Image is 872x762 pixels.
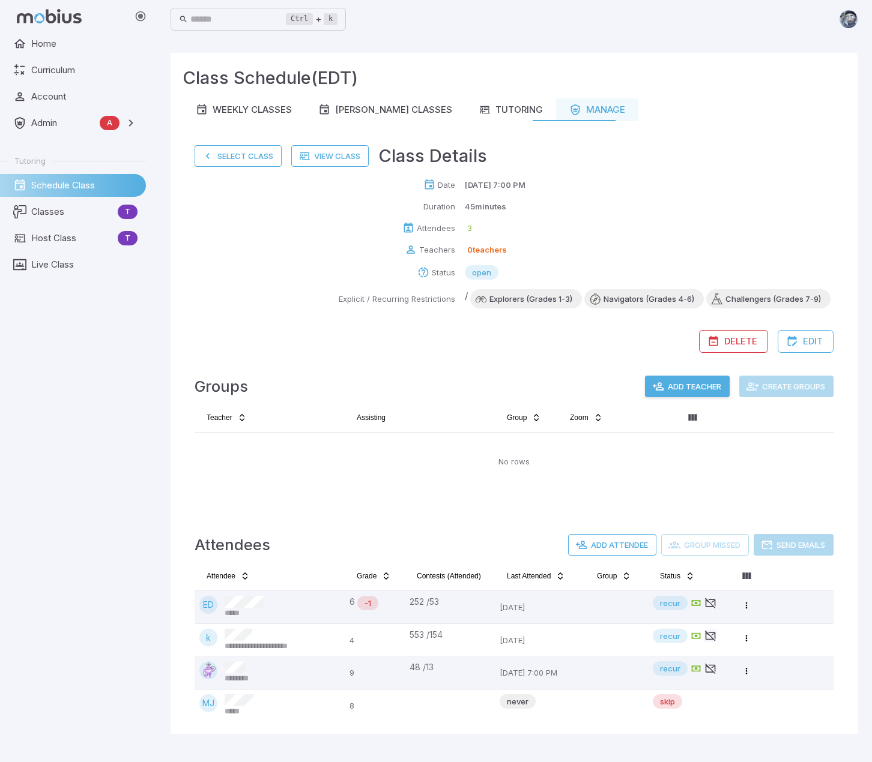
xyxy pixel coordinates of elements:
button: Add Attendee [568,534,656,556]
span: Contests (Attended) [417,571,481,581]
span: Group [507,413,527,422]
span: Home [31,37,138,50]
p: [DATE] [500,629,580,652]
p: [DATE] 7:00 PM [500,661,580,684]
div: Manage [569,103,625,116]
h3: Class Schedule (EDT) [183,65,358,91]
button: Column visibility [683,408,702,427]
div: ED [199,596,217,614]
p: Status [432,266,455,278]
span: recur [653,662,688,674]
h4: Groups [195,374,248,398]
p: [DATE] [500,596,580,619]
div: 48 / 13 [410,661,490,673]
span: skip [653,695,682,707]
span: Live Class [31,258,138,271]
button: Group [500,408,548,427]
button: Contests (Attended) [410,566,488,586]
span: Explorers (Grades 1-3) [480,293,582,305]
span: A [100,117,120,129]
p: 45 minutes [465,200,506,212]
img: andrew.jpg [840,10,858,28]
p: 0 teachers [467,244,507,256]
p: Duration [423,200,455,212]
kbd: Ctrl [286,13,313,25]
p: 8 [350,694,400,717]
button: Teacher [199,408,254,427]
span: Teacher [207,413,232,422]
div: k [199,629,217,647]
span: Schedule Class [31,179,138,192]
button: Group [590,566,638,586]
div: + [286,12,338,26]
span: Zoom [570,413,589,422]
span: 6 [350,596,355,610]
div: Weekly Classes [196,103,292,116]
span: open [465,266,498,278]
span: recur [653,597,688,609]
p: 9 [350,661,400,684]
div: 252 / 53 [410,596,490,608]
span: Grade [357,571,377,581]
span: recur [653,630,688,642]
p: No rows [498,455,530,467]
p: 4 [350,629,400,652]
button: Last Attended [500,566,572,586]
button: Status [653,566,702,586]
span: T [118,232,138,244]
p: Teachers [419,244,455,256]
span: Tutoring [14,155,46,166]
p: Explicit / Recurring Restrictions [339,293,455,305]
p: [DATE] 7:00 PM [465,179,525,191]
span: Assisting [357,413,386,422]
img: diamond.svg [199,661,217,679]
button: Attendee [199,566,257,586]
span: Curriculum [31,64,138,77]
span: Admin [31,116,95,130]
span: Navigators (Grades 4-6) [594,293,704,305]
span: Attendee [207,571,235,581]
a: View Class [291,145,369,167]
p: 3 [467,222,472,234]
p: Attendees [417,222,455,234]
span: never [500,695,536,707]
span: Status [660,571,680,581]
div: [PERSON_NAME] Classes [318,103,452,116]
div: Tutoring [479,103,543,116]
div: MJ [199,694,217,712]
button: Column visibility [737,566,756,586]
span: Classes [31,205,113,218]
div: Math is below age level [357,596,378,610]
span: -1 [357,597,378,609]
button: Add Teacher [645,376,730,397]
button: Delete [699,330,768,353]
p: Date [438,179,455,191]
button: Assisting [350,408,393,427]
span: Account [31,90,138,103]
span: Host Class [31,232,113,245]
h3: Class Details [378,143,487,169]
div: / [465,289,831,308]
button: Zoom [563,408,610,427]
button: Select Class [195,145,282,167]
span: Challengers (Grades 7-9) [716,293,831,305]
button: Edit [778,330,834,353]
span: Group [597,571,617,581]
span: T [118,206,138,218]
div: 553 / 154 [410,629,490,641]
button: Grade [350,566,398,586]
h4: Attendees [195,533,270,557]
span: Last Attended [507,571,551,581]
kbd: k [324,13,338,25]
